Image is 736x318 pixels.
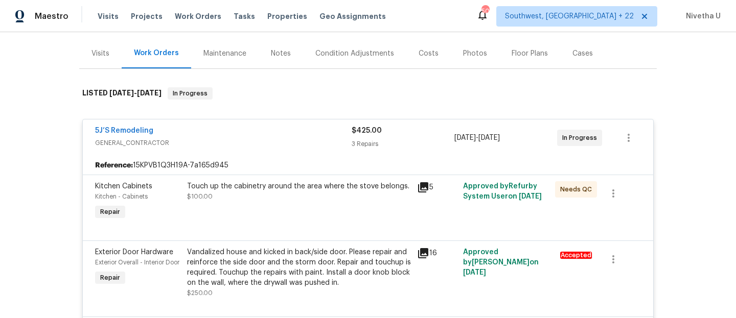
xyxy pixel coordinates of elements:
span: Work Orders [175,11,221,21]
span: [DATE] [454,134,476,141]
div: Touch up the cabinetry around the area where the stove belongs. [187,181,411,191]
span: In Progress [169,88,212,99]
span: Projects [131,11,163,21]
span: Kitchen Cabinets [95,183,152,190]
span: $425.00 [352,127,382,134]
em: Accepted [560,252,592,259]
div: Visits [91,48,109,59]
span: Repair [96,207,124,217]
span: Geo Assignments [319,11,386,21]
div: Maintenance [203,48,246,59]
span: Southwest, [GEOGRAPHIC_DATA] + 22 [505,11,634,21]
div: 5 [417,181,457,193]
div: Condition Adjustments [315,48,394,59]
span: Tasks [234,13,255,20]
span: Exterior Overall - Interior Door [95,259,179,265]
div: 504 [481,6,489,16]
span: Repair [96,273,124,283]
div: Cases [572,48,593,59]
span: Nivetha U [682,11,721,21]
span: [DATE] [478,134,500,141]
span: [DATE] [109,89,134,96]
span: [DATE] [463,269,486,276]
div: LISTED [DATE]-[DATE]In Progress [79,77,657,110]
span: [DATE] [137,89,162,96]
span: $100.00 [187,193,213,200]
b: Reference: [95,160,133,170]
div: Vandalized house and kicked in back/side door. Please repair and reinforce the side door and the ... [187,247,411,288]
a: 5J’S Remodeling [95,127,153,134]
span: $250.00 [187,290,213,296]
h6: LISTED [82,87,162,100]
div: Work Orders [134,48,179,58]
span: GENERAL_CONTRACTOR [95,138,352,148]
span: Maestro [35,11,68,21]
div: Photos [463,48,487,59]
span: Visits [98,11,119,21]
span: Exterior Door Hardware [95,249,173,256]
div: 15KPVB1Q3H19A-7a165d945 [83,156,653,175]
span: Kitchen - Cabinets [95,193,148,200]
div: 16 [417,247,457,259]
span: In Progress [562,133,601,143]
div: 3 Repairs [352,139,454,149]
span: - [454,133,500,143]
span: Approved by Refurby System User on [463,183,542,200]
div: Notes [271,48,291,59]
span: - [109,89,162,96]
div: Floor Plans [512,48,548,59]
span: Needs QC [560,184,596,194]
span: Approved by [PERSON_NAME] on [463,249,539,276]
div: Costs [419,48,439,59]
span: Properties [267,11,307,21]
span: [DATE] [519,193,542,200]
